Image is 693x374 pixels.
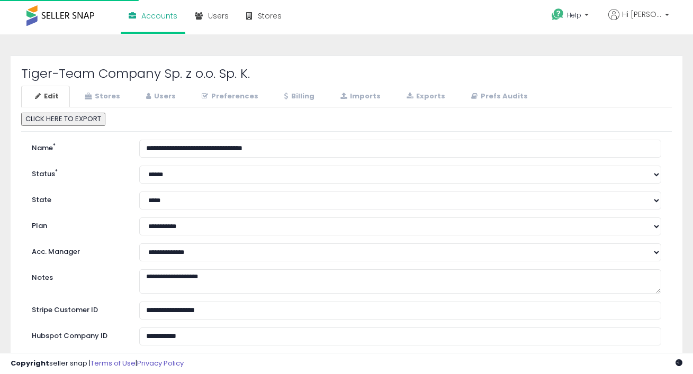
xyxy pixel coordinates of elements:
a: Users [132,86,187,107]
span: Users [208,11,229,21]
a: Edit [21,86,70,107]
a: Preferences [188,86,269,107]
a: Imports [327,86,392,107]
h2: Tiger-Team Company Sp. z o.o. Sp. K. [21,67,672,80]
label: Notes [24,269,131,283]
span: Help [567,11,581,20]
label: Name [24,140,131,153]
div: seller snap | | [11,359,184,369]
label: Plan [24,217,131,231]
i: Get Help [551,8,564,21]
label: State [24,191,131,205]
label: Acc. Manager [24,243,131,257]
a: Terms of Use [91,358,136,368]
button: CLICK HERE TO EXPORT [21,113,105,126]
a: Exports [393,86,456,107]
strong: Copyright [11,358,49,368]
label: Status [24,166,131,179]
a: Privacy Policy [137,358,184,368]
label: Hubspot Company ID [24,327,131,341]
a: Billing [271,86,326,107]
label: Stripe Customer ID [24,302,131,315]
span: Hi [PERSON_NAME] [622,9,662,20]
span: Accounts [141,11,177,21]
span: Stores [258,11,282,21]
a: Stores [71,86,131,107]
a: Prefs Audits [457,86,539,107]
a: Hi [PERSON_NAME] [608,9,669,33]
